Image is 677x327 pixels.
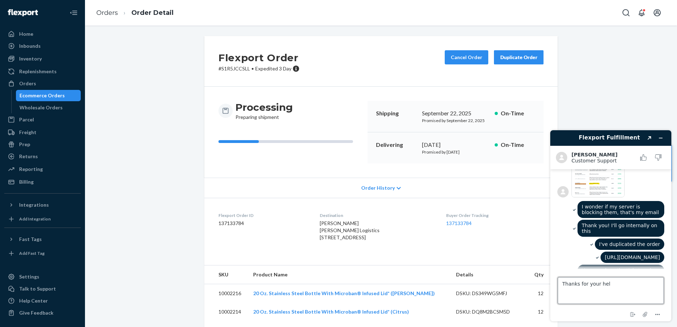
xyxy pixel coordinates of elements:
a: Reporting [4,163,81,175]
a: Freight [4,127,81,138]
div: Preparing shipment [235,101,293,121]
a: 137133784 [446,220,472,226]
dd: 137133784 [218,220,308,227]
a: Returns [4,151,81,162]
div: Prep [19,141,30,148]
a: Help Center [4,295,81,306]
div: Talk to Support [19,285,56,292]
a: Billing [4,176,81,188]
div: Wholesale Orders [19,104,63,111]
button: Integrations [4,199,81,211]
button: Duplicate Order [494,50,544,64]
div: Returns [19,153,38,160]
p: On-Time [501,109,535,117]
div: Parcel [19,116,34,123]
div: Settings [19,273,39,280]
a: Inventory [4,53,81,64]
h2: Flexport Order [218,50,300,65]
dt: Destination [320,212,434,218]
dt: Buyer Order Tracking [446,212,544,218]
a: Orders [96,9,118,17]
div: Inventory [19,55,42,62]
a: Inbounds [4,40,81,52]
button: Fast Tags [4,234,81,245]
div: Inbounds [19,42,41,50]
th: Details [450,265,528,284]
a: Add Integration [4,213,81,225]
p: Shipping [376,109,416,117]
div: Home [19,30,33,38]
div: Orders [19,80,36,87]
td: 12 [528,284,558,303]
div: Replenishments [19,68,57,75]
span: [PERSON_NAME] [PERSON_NAME] Logistics [STREET_ADDRESS] [320,220,380,240]
span: Expedited 3 Day [255,65,291,71]
div: Freight [19,129,36,136]
p: # S1R5JCCSLL [218,65,300,72]
div: Add Integration [19,216,51,222]
div: Give Feedback [19,309,53,316]
a: Home [4,28,81,40]
td: 10002214 [204,303,248,321]
div: Fast Tags [19,236,42,243]
button: Open notifications [635,6,649,20]
div: Ecommerce Orders [19,92,65,99]
div: Reporting [19,166,43,173]
div: Add Fast Tag [19,250,45,256]
td: 10002216 [204,284,248,303]
a: Wholesale Orders [16,102,81,113]
td: 12 [528,303,558,321]
button: Open Search Box [619,6,633,20]
p: On-Time [501,141,535,149]
a: Ecommerce Orders [16,90,81,101]
a: Settings [4,271,81,282]
p: Delivering [376,141,416,149]
div: Duplicate Order [500,54,537,61]
button: Close Navigation [67,6,81,20]
p: Promised by September 22, 2025 [422,117,489,124]
a: Prep [4,139,81,150]
a: 20 Oz. Stainless Steel Bottle With Microban® Infused Lid* ([PERSON_NAME]) [253,290,435,296]
span: Chat [16,5,30,11]
button: Open account menu [650,6,664,20]
a: Orders [4,78,81,89]
ol: breadcrumbs [91,2,179,23]
a: Add Fast Tag [4,248,81,259]
a: Replenishments [4,66,81,77]
button: Give Feedback [4,307,81,319]
span: Order History [361,184,395,191]
div: DSKU: DS349WG5MFJ [456,290,523,297]
button: Cancel Order [445,50,488,64]
iframe: Find more information here [545,125,677,327]
div: September 22, 2025 [422,109,489,117]
img: Flexport logo [8,9,38,16]
div: [DATE] [422,141,489,149]
dt: Flexport Order ID [218,212,308,218]
div: Help Center [19,297,48,304]
a: 20 Oz. Stainless Steel Bottle With Microban® Infused Lid* (Citrus) [253,309,409,315]
a: Parcel [4,114,81,125]
span: • [251,65,254,71]
a: Order Detail [131,9,173,17]
p: Promised by [DATE] [422,149,489,155]
th: Qty [528,265,558,284]
div: Integrations [19,201,49,208]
